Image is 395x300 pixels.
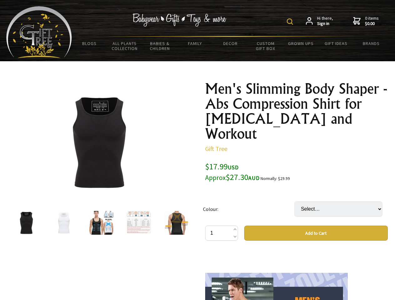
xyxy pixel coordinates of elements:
span: $17.99 $27.30 [205,161,260,182]
small: Normally: $29.99 [261,176,290,181]
a: Gift Ideas [318,37,354,50]
strong: $0.00 [365,21,379,27]
span: Hi there, [317,16,333,27]
a: 0 items$0.00 [353,16,379,27]
img: Men's Slimming Body Shaper - Abs Compression Shirt for Gynecomastia and Workout [50,93,148,191]
img: Babywear - Gifts - Toys & more [133,13,226,27]
a: Custom Gift Box [248,37,283,55]
a: All Plants Collection [107,37,143,55]
small: Approx [205,173,226,182]
a: Family [178,37,213,50]
img: Men's Slimming Body Shaper - Abs Compression Shirt for Gynecomastia and Workout [127,211,151,235]
span: AUD [248,174,260,182]
img: Men's Slimming Body Shaper - Abs Compression Shirt for Gynecomastia and Workout [52,211,76,235]
img: Men's Slimming Body Shaper - Abs Compression Shirt for Gynecomastia and Workout [89,211,113,235]
a: Hi there,Sign in [306,16,333,27]
img: Men's Slimming Body Shaper - Abs Compression Shirt for Gynecomastia and Workout [165,211,188,235]
a: Grown Ups [283,37,318,50]
a: Brands [354,37,389,50]
span: 0 items [365,15,379,27]
img: product search [287,18,293,25]
img: Babyware - Gifts - Toys and more... [6,6,72,58]
a: Gift Tree [205,145,227,152]
td: Colour: [203,192,294,226]
strong: Sign in [317,21,333,27]
a: BLOGS [72,37,107,50]
button: Add to Cart [244,226,388,241]
img: Men's Slimming Body Shaper - Abs Compression Shirt for Gynecomastia and Workout [14,211,38,235]
span: USD [228,164,239,171]
a: Babies & Children [142,37,178,55]
h1: Men's Slimming Body Shaper - Abs Compression Shirt for [MEDICAL_DATA] and Workout [205,81,388,141]
a: Decor [213,37,248,50]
